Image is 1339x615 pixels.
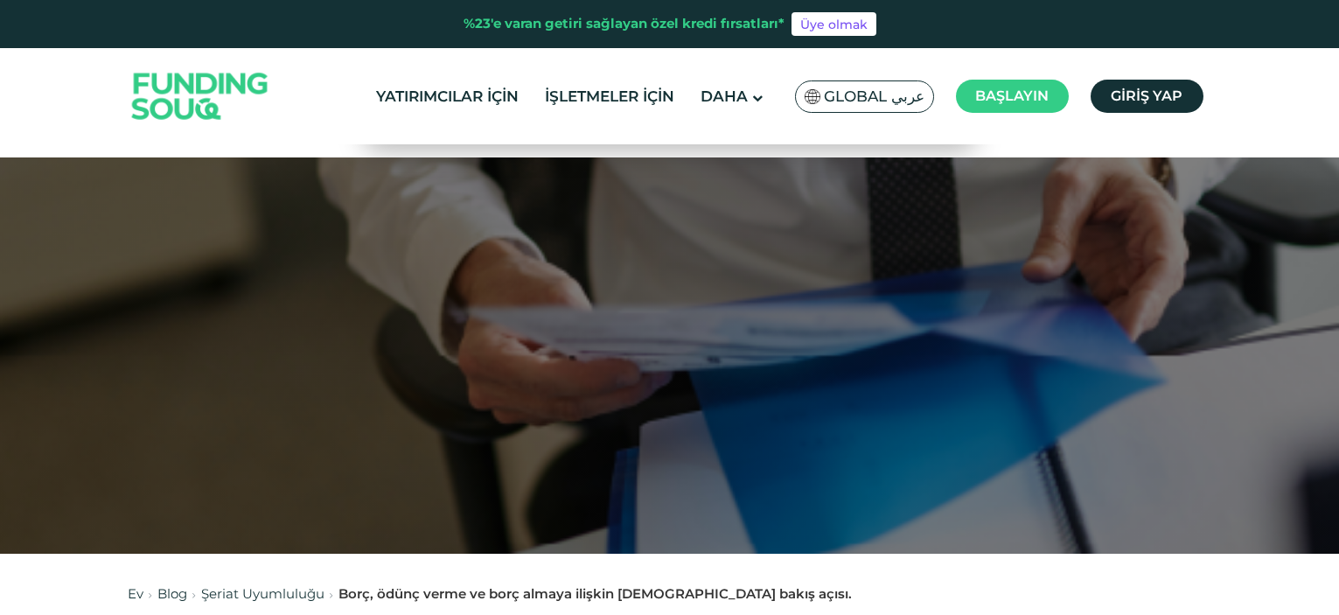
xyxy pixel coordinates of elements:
[201,585,324,602] a: Şeriat Uyumluluğu
[338,585,852,602] font: Borç, ödünç verme ve borç almaya ilişkin [DEMOGRAPHIC_DATA] bakış açısı.
[805,89,820,104] img: Güney Afrika Bayrağı
[464,15,785,31] font: %23'e varan getiri sağlayan özel kredi fırsatları*
[1111,87,1182,104] font: Giriş yap
[545,87,674,105] font: İşletmeler İçin
[115,52,286,141] img: Logo
[792,12,876,37] a: Üye olmak
[376,87,519,105] font: Yatırımcılar İçin
[1091,80,1203,113] a: Giriş yap
[824,87,924,105] font: Global عربي
[372,82,523,111] a: Yatırımcılar İçin
[157,585,187,602] a: Blog
[701,87,748,105] font: Daha
[128,585,143,602] a: Ev
[975,87,1049,104] font: Başlayın
[540,82,679,111] a: İşletmeler İçin
[800,17,868,32] font: Üye olmak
